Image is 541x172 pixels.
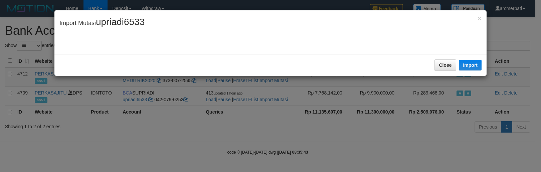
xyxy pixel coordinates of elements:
button: Import [459,60,482,70]
button: Close [434,59,456,71]
span: upriadi6533 [96,17,145,27]
span: × [478,14,482,22]
span: Import Mutasi [59,20,145,26]
button: Close [478,15,482,22]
